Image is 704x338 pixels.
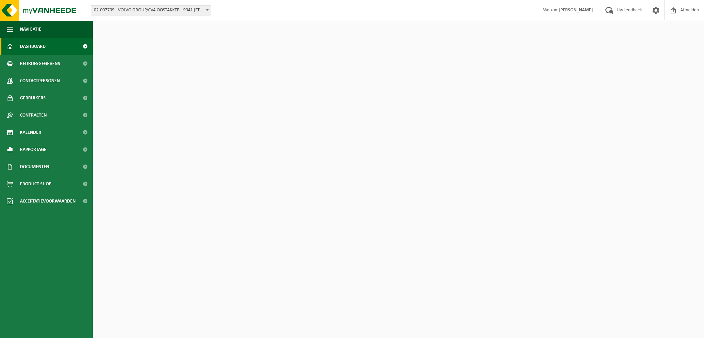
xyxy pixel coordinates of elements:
[20,55,60,72] span: Bedrijfsgegevens
[20,193,76,210] span: Acceptatievoorwaarden
[559,8,593,13] strong: [PERSON_NAME]
[20,124,41,141] span: Kalender
[20,107,47,124] span: Contracten
[20,21,41,38] span: Navigatie
[20,175,51,193] span: Product Shop
[20,158,49,175] span: Documenten
[91,6,211,15] span: 02-007709 - VOLVO GROUP/CVA OOSTAKKER - 9041 OOSTAKKER, SMALLEHEERWEG 31
[20,141,46,158] span: Rapportage
[20,89,46,107] span: Gebruikers
[20,38,46,55] span: Dashboard
[91,5,211,15] span: 02-007709 - VOLVO GROUP/CVA OOSTAKKER - 9041 OOSTAKKER, SMALLEHEERWEG 31
[20,72,60,89] span: Contactpersonen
